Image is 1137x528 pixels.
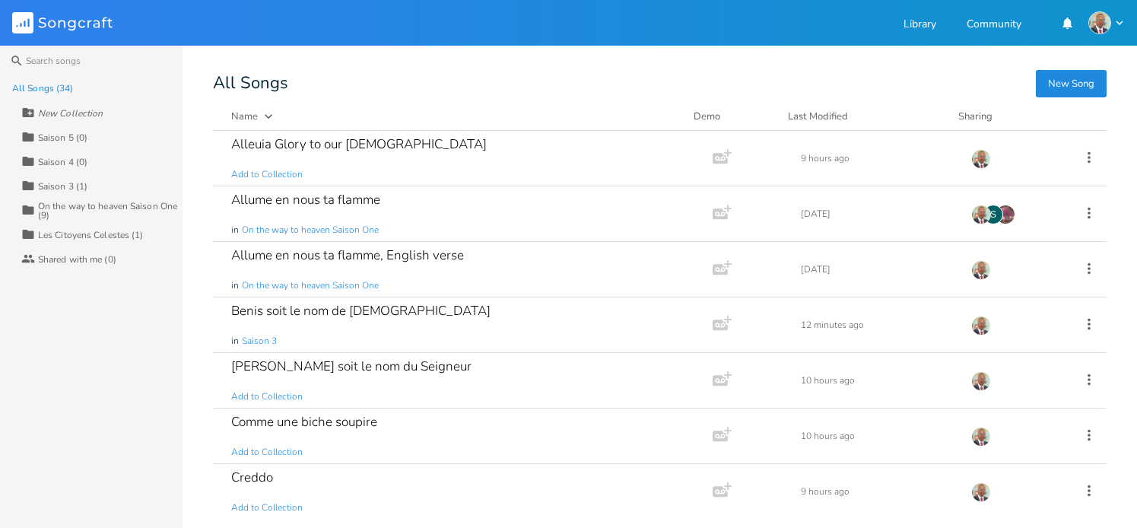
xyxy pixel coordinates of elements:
div: Benis soit le nom de [DEMOGRAPHIC_DATA] [231,304,491,317]
div: New Collection [38,109,103,118]
img: leann elephant [996,205,1015,224]
div: [PERSON_NAME] soit le nom du Seigneur [231,360,472,373]
span: in [231,279,239,292]
a: Community [967,19,1021,32]
div: 9 hours ago [801,487,953,496]
div: Alleuia Glory to our [DEMOGRAPHIC_DATA] [231,138,487,151]
button: Name [231,109,675,124]
span: Add to Collection [231,501,303,514]
div: 9 hours ago [801,154,953,163]
img: NODJIBEYE CHERUBIN [971,205,991,224]
div: On the way to heaven Saison One (9) [38,202,183,220]
img: NODJIBEYE CHERUBIN [971,316,991,336]
div: All Songs [213,76,1107,91]
img: NODJIBEYE CHERUBIN [971,149,991,169]
img: NODJIBEYE CHERUBIN [971,427,991,447]
div: Shared with me (0) [38,255,116,264]
img: NODJIBEYE CHERUBIN [971,371,991,391]
span: in [231,224,239,237]
span: Add to Collection [231,390,303,403]
div: 12 minutes ago [801,320,953,329]
span: On the way to heaven Saison One [242,279,379,292]
div: 10 hours ago [801,376,953,385]
span: in [231,335,239,348]
div: All Songs (34) [12,84,73,93]
div: Saison 5 (0) [38,133,87,142]
div: Demo [694,109,770,124]
div: Les Citoyens Celestes (1) [38,231,144,240]
div: songkraft [983,205,1003,224]
a: Library [904,19,936,32]
button: Last Modified [788,109,940,124]
div: [DATE] [801,265,953,274]
span: Add to Collection [231,446,303,459]
div: Saison 4 (0) [38,157,87,167]
div: Sharing [958,109,1050,124]
div: Saison 3 (1) [38,182,87,191]
span: Add to Collection [231,168,303,181]
div: Allume en nous ta flamme, English verse [231,249,464,262]
div: Allume en nous ta flamme [231,193,380,206]
div: Name [231,110,258,123]
img: NODJIBEYE CHERUBIN [971,260,991,280]
div: 10 hours ago [801,431,953,441]
span: On the way to heaven Saison One [242,224,379,237]
div: Comme une biche soupire [231,415,377,428]
img: NODJIBEYE CHERUBIN [971,482,991,502]
img: NODJIBEYE CHERUBIN [1088,11,1111,34]
div: [DATE] [801,209,953,218]
div: Last Modified [788,110,848,123]
div: Creddo [231,471,273,484]
button: New Song [1036,70,1107,97]
span: Saison 3 [242,335,277,348]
